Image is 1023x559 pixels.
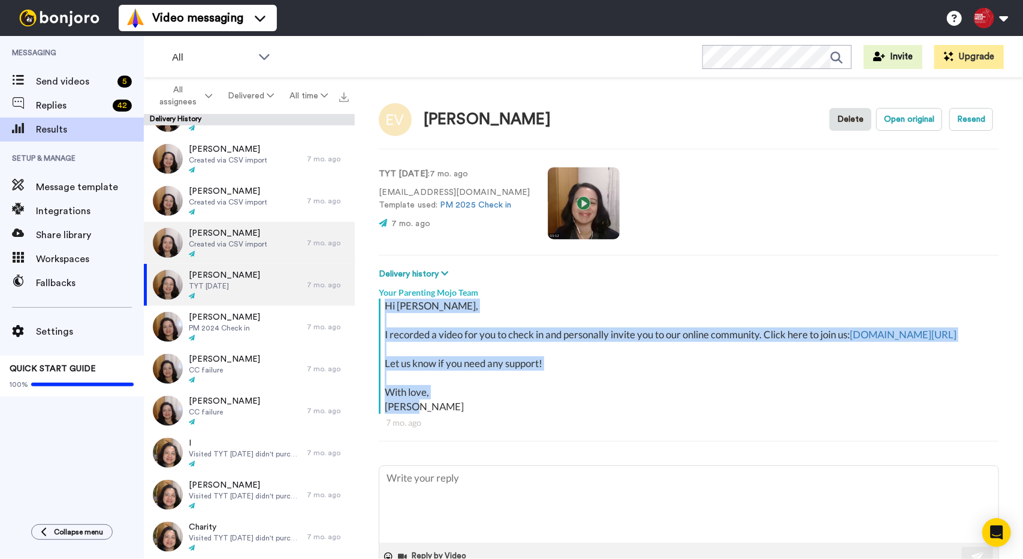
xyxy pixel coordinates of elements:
span: Workspaces [36,252,144,266]
div: Open Intercom Messenger [982,518,1011,547]
div: 7 mo. ago [307,196,349,206]
span: Fallbacks [36,276,144,290]
span: 7 mo. ago [391,220,430,228]
p: : 7 mo. ago [379,168,530,181]
span: Charity [189,521,301,533]
button: All assignees [146,79,220,113]
a: PM 2025 Check in [440,201,511,209]
img: Image of Elisha Vilhena [379,103,412,136]
span: [PERSON_NAME] [189,185,267,197]
span: Visited TYT [DATE] didn't purchase [189,533,301,543]
span: Message template [36,180,144,194]
span: Results [36,122,144,137]
img: 315889d8-c7f5-463c-9dd8-25699bd88741-thumb.jpg [153,396,183,426]
div: Delivery History [144,114,355,126]
span: Video messaging [152,10,243,26]
div: 42 [113,100,132,112]
span: Collapse menu [54,527,103,537]
span: Visited TYT [DATE] didn't purchase [189,491,301,501]
button: Delivered [220,85,282,107]
img: 2d9614f6-96f5-404a-8f88-ae9249914c40-thumb.jpg [153,186,183,216]
div: 7 mo. ago [307,490,349,500]
span: [PERSON_NAME] [189,353,260,365]
span: Visited TYT [DATE] didn't purchase [189,449,301,459]
a: [PERSON_NAME]CC failure7 mo. ago [144,348,355,390]
span: [PERSON_NAME] [189,143,267,155]
p: [EMAIL_ADDRESS][DOMAIN_NAME] Template used: [379,187,530,212]
img: dda7ecd5-7d5c-4c2f-b3a8-2c7729cbdff9-thumb.jpg [153,480,183,510]
img: 90a4600d-73be-4c39-b8be-e60aad72c12d-thumb.jpg [153,522,183,552]
img: 8b331038-d465-4249-8aaf-24ea2f315ec0-thumb.jpg [153,438,183,468]
a: [PERSON_NAME]Created via CSV import7 mo. ago [144,222,355,264]
span: [PERSON_NAME] [189,269,260,281]
span: Share library [36,228,144,242]
div: 5 [117,76,132,88]
button: Delivery history [379,268,452,281]
div: 7 mo. ago [307,238,349,248]
button: Resend [949,108,993,131]
span: Created via CSV import [189,197,267,207]
button: Upgrade [934,45,1004,69]
span: I [189,437,301,449]
span: PM 2024 Check in [189,323,260,333]
div: Hi [PERSON_NAME], I recorded a video for you to check in and personally invite you to our online ... [385,299,996,414]
span: CC failure [189,365,260,375]
a: [PERSON_NAME]Created via CSV import7 mo. ago [144,180,355,222]
a: [PERSON_NAME]Visited TYT [DATE] didn't purchase7 mo. ago [144,474,355,516]
button: Collapse menu [31,524,113,540]
a: [PERSON_NAME]Created via CSV import7 mo. ago [144,138,355,180]
button: Export all results that match these filters now. [336,87,352,105]
img: bj-logo-header-white.svg [14,10,104,26]
span: [PERSON_NAME] [189,227,267,239]
span: 100% [10,380,28,389]
a: [PERSON_NAME]PM 2024 Check in7 mo. ago [144,306,355,348]
span: Replies [36,98,108,113]
div: 7 mo. ago [307,448,349,458]
img: 051f6d1c-e52e-40ee-9fe6-367c626791fe-thumb.jpg [153,354,183,384]
div: 7 mo. ago [307,532,349,542]
span: [PERSON_NAME] [189,311,260,323]
a: IVisited TYT [DATE] didn't purchase7 mo. ago [144,432,355,474]
span: All [172,50,252,65]
div: [PERSON_NAME] [424,111,551,128]
a: [PERSON_NAME]TYT [DATE]7 mo. ago [144,264,355,306]
div: 7 mo. ago [386,417,992,429]
span: Created via CSV import [189,239,267,249]
span: TYT [DATE] [189,281,260,291]
span: CC failure [189,407,260,417]
strong: TYT [DATE] [379,170,428,178]
div: 7 mo. ago [307,154,349,164]
a: [DOMAIN_NAME][URL] [850,328,956,341]
button: All time [282,85,336,107]
img: vm-color.svg [126,8,145,28]
div: 7 mo. ago [307,364,349,374]
a: CharityVisited TYT [DATE] didn't purchase7 mo. ago [144,516,355,558]
img: 7803d575-7d04-447e-8913-73cfab193bb5-thumb.jpg [153,228,183,258]
img: feff3b6f-fb7c-4d1c-998a-77c911edb8dc-thumb.jpg [153,270,183,300]
span: Created via CSV import [189,155,267,165]
img: export.svg [339,92,349,102]
div: 7 mo. ago [307,280,349,290]
span: All assignees [154,84,203,108]
span: QUICK START GUIDE [10,365,96,373]
div: 7 mo. ago [307,406,349,416]
div: Your Parenting Mojo Team [379,281,999,299]
span: Settings [36,324,144,339]
div: 7 mo. ago [307,322,349,332]
span: Send videos [36,74,113,89]
img: 5068095d-ba60-4c95-84b7-32b2f1d22768-thumb.jpg [153,144,183,174]
button: Invite [864,45,922,69]
button: Open original [876,108,942,131]
img: f3363b88-bdac-4b4b-b595-84343828cacb-thumb.jpg [153,312,183,342]
button: Delete [829,108,871,131]
span: [PERSON_NAME] [189,395,260,407]
span: [PERSON_NAME] [189,479,301,491]
a: [PERSON_NAME]CC failure7 mo. ago [144,390,355,432]
span: Integrations [36,204,144,218]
